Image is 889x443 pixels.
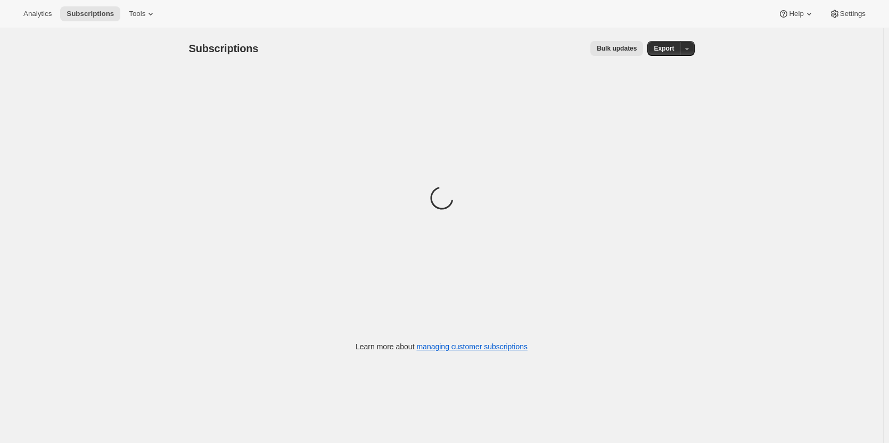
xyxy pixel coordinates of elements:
[823,6,872,21] button: Settings
[129,10,145,18] span: Tools
[647,41,680,56] button: Export
[789,10,803,18] span: Help
[416,342,528,351] a: managing customer subscriptions
[590,41,643,56] button: Bulk updates
[772,6,820,21] button: Help
[122,6,162,21] button: Tools
[356,341,528,352] p: Learn more about
[189,43,259,54] span: Subscriptions
[597,44,637,53] span: Bulk updates
[17,6,58,21] button: Analytics
[67,10,114,18] span: Subscriptions
[23,10,52,18] span: Analytics
[60,6,120,21] button: Subscriptions
[654,44,674,53] span: Export
[840,10,866,18] span: Settings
